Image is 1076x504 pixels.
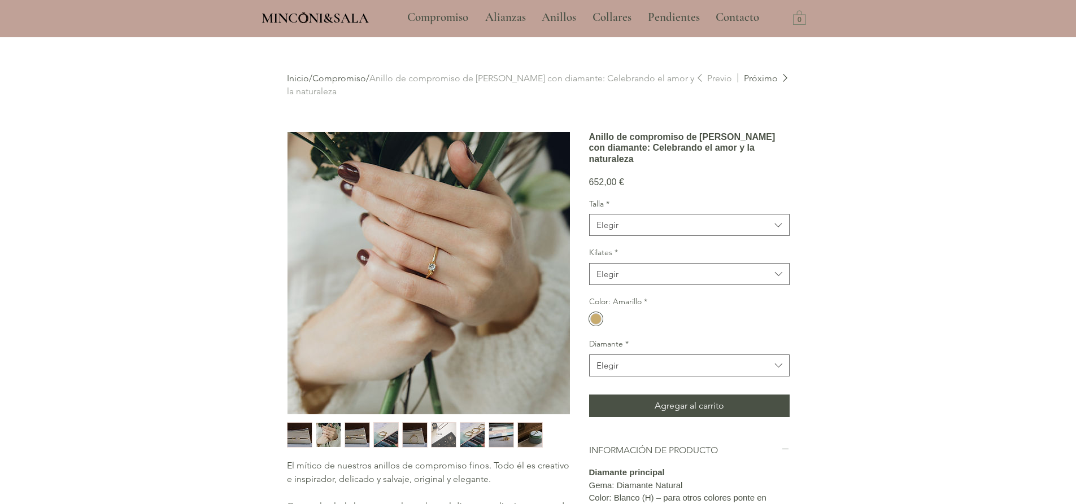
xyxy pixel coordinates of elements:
[489,422,514,448] button: Miniatura: Anillo de compromiso de rama con diamante: Celebrando el amor y la naturaleza
[477,3,533,32] a: Alianzas
[589,479,790,492] p: Gema: Diamante Natural
[793,10,806,25] a: Carrito con 0 ítems
[431,422,456,448] div: 6 / 9
[460,423,485,447] img: Miniatura: Anillo de compromiso de rama con diamante: Celebrando el amor y la naturaleza
[707,3,768,32] a: Contacto
[589,263,790,285] button: Kilates
[642,3,705,32] p: Pendientes
[596,219,618,231] div: Elegir
[402,3,474,32] p: Compromiso
[287,73,694,96] a: Anillo de compromiso de [PERSON_NAME] con diamante: Celebrando el amor y la naturaleza
[589,177,624,187] span: 652,00 €
[589,132,790,164] h1: Anillo de compromiso de [PERSON_NAME] con diamante: Celebrando el amor y la naturaleza
[431,422,456,448] button: Miniatura: Anillo de compromiso de rama con diamante: Celebrando el amor y la naturaleza
[589,467,665,477] strong: Diamante principal
[287,459,569,486] p: El mítico de nuestros anillos de compromiso finos. Todo él es creativo e inspirador, delicado y s...
[710,3,765,32] p: Contacto
[377,3,790,32] nav: Sitio
[345,422,370,448] div: 3 / 9
[587,3,637,32] p: Collares
[536,3,582,32] p: Anillos
[374,423,398,447] img: Miniatura: Anillo de compromiso de rama con diamante: Celebrando el amor y la naturaleza
[589,444,781,457] h2: INFORMACIÓN DE PRODUCTO
[695,72,732,85] a: Previo
[287,73,309,84] a: Inicio
[589,339,790,350] label: Diamante
[480,3,532,32] p: Alianzas
[373,422,399,448] button: Miniatura: Anillo de compromiso de rama con diamante: Celebrando el amor y la naturaleza
[517,422,543,448] div: 9 / 9
[596,268,618,280] div: Elegir
[798,16,801,24] text: 0
[589,354,790,376] button: Diamante
[287,423,312,447] img: Miniatura: Anillo de compromiso de rama con diamante: Celebrando el amor y la naturaleza
[517,422,543,448] button: Miniatura: Anillo de compromiso de rama con diamante: Celebrando el amor y la naturaleza
[299,12,308,23] img: Minconi Sala
[316,422,341,448] button: Miniatura: Anillo de compromiso de rama con diamante: Celebrando el amor y la naturaleza
[287,422,312,448] button: Miniatura: Anillo de compromiso de rama con diamante: Celebrando el amor y la naturaleza
[312,73,366,84] a: Compromiso
[287,422,312,448] div: 1 / 9
[316,423,341,447] img: Miniatura: Anillo de compromiso de rama con diamante: Celebrando el amor y la naturaleza
[589,247,790,258] label: Kilates
[589,214,790,236] button: Talla
[287,132,570,414] img: Anillo de compromiso de rama con diamante: Celebrando el amor y la naturaleza
[345,423,369,447] img: Miniatura: Anillo de compromiso de rama con diamante: Celebrando el amor y la naturaleza
[738,72,790,85] a: Próximo
[589,199,790,210] label: Talla
[460,422,485,448] button: Miniatura: Anillo de compromiso de rama con diamante: Celebrando el amor y la naturaleza
[262,7,369,26] a: MINCONI&SALA
[316,422,341,448] div: 2 / 9
[596,360,618,371] div: Elegir
[345,422,370,448] button: Miniatura: Anillo de compromiso de rama con diamante: Celebrando el amor y la naturaleza
[518,423,542,447] img: Miniatura: Anillo de compromiso de rama con diamante: Celebrando el amor y la naturaleza
[402,422,428,448] button: Miniatura: Anillo de compromiso de rama con diamante: Celebrando el amor y la naturaleza
[262,10,369,27] span: MINCONI&SALA
[287,132,570,415] button: Anillo de compromiso de rama con diamante: Celebrando el amor y la naturalezaAgrandar
[533,3,584,32] a: Anillos
[432,423,456,447] img: Miniatura: Anillo de compromiso de rama con diamante: Celebrando el amor y la naturaleza
[402,422,428,448] div: 5 / 9
[489,423,513,447] img: Miniatura: Anillo de compromiso de rama con diamante: Celebrando el amor y la naturaleza
[403,423,427,447] img: Miniatura: Anillo de compromiso de rama con diamante: Celebrando el amor y la naturaleza
[489,422,514,448] div: 8 / 9
[584,3,639,32] a: Collares
[589,444,790,457] button: INFORMACIÓN DE PRODUCTO
[399,3,477,32] a: Compromiso
[460,422,485,448] div: 7 / 9
[655,399,724,413] span: Agregar al carrito
[373,422,399,448] div: 4 / 9
[639,3,707,32] a: Pendientes
[589,395,790,417] button: Agregar al carrito
[287,72,695,98] div: / /
[589,296,647,308] legend: Color: Amarillo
